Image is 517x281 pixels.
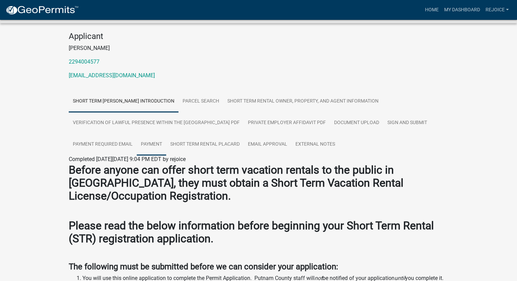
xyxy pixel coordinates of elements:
[330,112,383,134] a: Document Upload
[69,163,403,203] strong: Before anyone can offer short term vacation rentals to the public in [GEOGRAPHIC_DATA], they must...
[291,134,339,156] a: External Notes
[69,31,448,41] h4: Applicant
[69,134,137,156] a: Payment Required Email
[69,91,178,112] a: Short Term [PERSON_NAME] Introduction
[441,3,483,16] a: My Dashboard
[69,72,155,79] a: [EMAIL_ADDRESS][DOMAIN_NAME]
[244,112,330,134] a: Private Employer Affidavit PDF
[69,219,434,245] strong: Please read the below information before beginning your Short Term Rental (STR) registration appl...
[166,134,244,156] a: Short Term Rental Placard
[244,134,291,156] a: Email Approval
[69,156,186,162] span: Completed [DATE][DATE] 9:04 PM EDT by rejoice
[137,134,166,156] a: Payment
[223,91,383,112] a: Short Term Rental Owner, Property, and Agent Information
[422,3,441,16] a: Home
[69,262,338,271] strong: The following must be submitted before we can consider your application:
[69,112,244,134] a: Verification of Lawful Presence within the [GEOGRAPHIC_DATA] PDF
[69,58,100,65] a: 2294004577
[178,91,223,112] a: Parcel search
[383,112,431,134] a: Sign and Submit
[483,3,512,16] a: rejoice
[69,44,448,52] p: [PERSON_NAME]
